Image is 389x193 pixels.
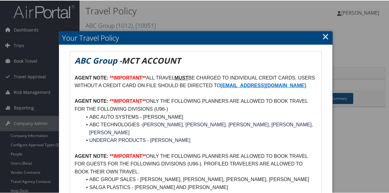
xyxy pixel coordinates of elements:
[75,75,108,80] strong: AGENT NOTE:
[75,73,317,89] p: ALL TRAVEL BE CHARGED TO INDIVIDUAL CREDIT CARDS. USERS WITHOUT A CREDIT CARD ON FILE SHOULD BE D...
[75,97,317,112] p: ONLY THE FOLLOWING PLANNERS ARE ALLOWED TO BOOK TRAVEL FOR THE FOLLOWING DIVISIONS (U96-)
[82,183,317,191] li: SALGA PLASTICS - [PERSON_NAME] AND [PERSON_NAME]
[89,121,314,135] span: [PERSON_NAME], [PERSON_NAME], [PERSON_NAME], [PERSON_NAME], [PERSON_NAME]
[82,175,317,183] li: ABC GROUP SALES - [PERSON_NAME], [PERSON_NAME], [PERSON_NAME], [PERSON_NAME]
[175,75,188,80] u: MUST
[82,113,317,121] li: ABC AUTO SYSTEMS - [PERSON_NAME]
[59,31,332,44] h2: Your Travel Policy
[220,82,306,87] a: [EMAIL_ADDRESS][DOMAIN_NAME]
[75,54,122,65] em: ABC Group -
[82,120,317,136] li: ABC TECHNOLOGIES -
[75,152,317,175] p: ONLY THE FOLLOWING PLANNERS ARE ALLOWED TO BOOK TRAVEL FOR GUESTS FOR THE FOLLOWING DIVISIONS (U9...
[75,153,108,158] strong: AGENT NOTE:
[89,137,191,142] span: UNDERCAR PRODUCTS - [PERSON_NAME]
[75,98,108,103] strong: AGENT NOTE:
[322,30,329,42] a: Close
[122,54,181,65] em: MCT ACCOUNT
